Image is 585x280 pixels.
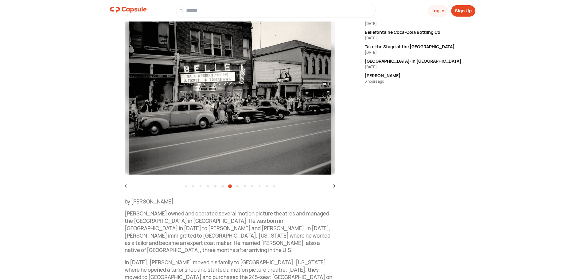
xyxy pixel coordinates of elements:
[110,4,147,18] a: logo
[365,29,475,35] div: Bellefontaine Coca-Cola Bottling Co.
[110,4,147,16] img: logo
[125,21,335,175] img: resizeImage
[125,198,335,205] p: by [PERSON_NAME]
[365,43,475,50] div: Take the Stage at the [GEOGRAPHIC_DATA]
[365,58,475,64] div: [GEOGRAPHIC_DATA]-in [GEOGRAPHIC_DATA]
[365,35,475,41] div: [DATE]
[365,21,475,26] div: [DATE]
[428,5,448,17] button: Log In
[365,79,475,84] div: 3 hours ago
[365,72,475,79] div: [PERSON_NAME]
[365,64,475,70] div: [DATE]
[451,5,475,17] button: Sign Up
[125,210,335,254] p: [PERSON_NAME] owned and operated several motion picture theatres and managed the [GEOGRAPHIC_DATA...
[365,50,475,55] div: [DATE]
